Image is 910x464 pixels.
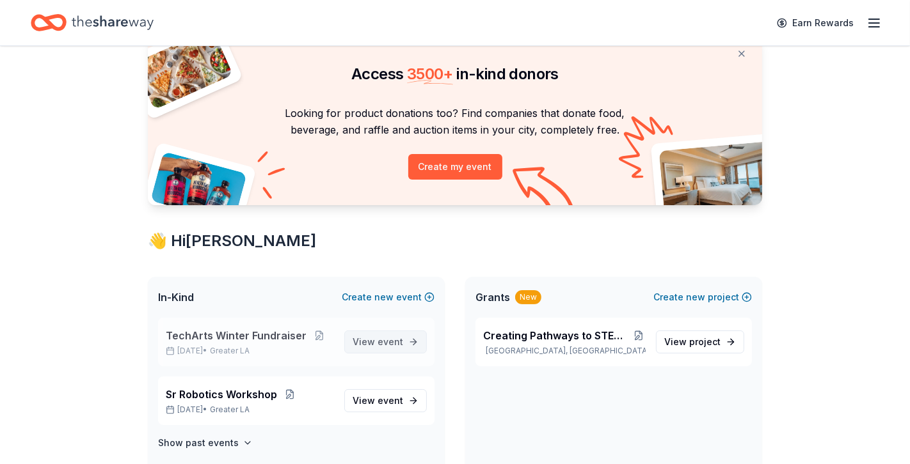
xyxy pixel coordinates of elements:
span: View [664,334,721,350]
p: [DATE] • [166,405,334,415]
span: View [353,334,403,350]
div: 👋 Hi [PERSON_NAME] [148,231,762,251]
p: [DATE] • [166,346,334,356]
span: Access in-kind donors [351,65,559,83]
button: Createnewproject [653,290,752,305]
button: Createnewevent [342,290,435,305]
a: Earn Rewards [769,12,861,35]
a: View event [344,389,427,412]
a: View event [344,330,427,353]
span: project [689,336,721,347]
p: [GEOGRAPHIC_DATA], [GEOGRAPHIC_DATA] [483,346,646,356]
button: Show past events [158,435,253,451]
p: Looking for product donations too? Find companies that donate food, beverage, and raffle and auct... [163,105,747,139]
div: New [515,290,541,304]
span: new [374,290,394,305]
span: In-Kind [158,290,194,305]
span: Creating Pathways to STEM for Marginalized Youth [483,328,631,343]
img: Pizza [134,28,234,110]
a: View project [656,330,744,353]
span: Greater LA [210,346,250,356]
img: Curvy arrow [513,167,577,215]
h4: Show past events [158,435,239,451]
span: 3500 + [407,65,453,83]
span: event [378,336,403,347]
span: View [353,393,403,408]
span: TechArts Winter Fundraiser [166,328,307,343]
span: Greater LA [210,405,250,415]
span: Grants [475,290,510,305]
span: event [378,395,403,406]
a: Home [31,8,154,38]
span: Sr Robotics Workshop [166,387,277,402]
span: new [686,290,705,305]
button: Create my event [408,154,502,180]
